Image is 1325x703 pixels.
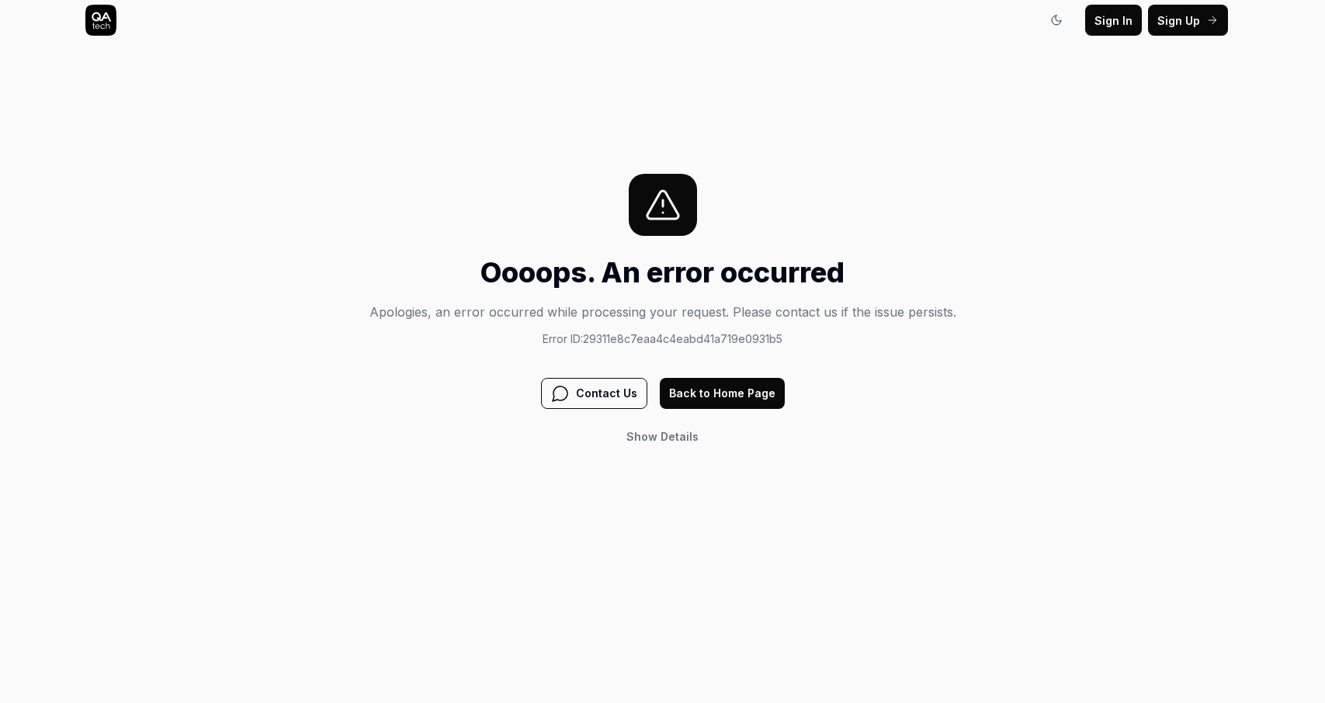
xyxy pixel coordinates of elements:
p: Apologies, an error occurred while processing your request. Please contact us if the issue persists. [369,303,956,321]
button: Sign In [1085,5,1142,36]
span: Show [626,430,657,443]
span: Details [661,430,699,443]
button: Sign Up [1148,5,1228,36]
button: Back to Home Page [660,378,785,409]
span: Sign In [1094,12,1132,29]
span: Sign Up [1157,12,1200,29]
button: Show Details [617,421,708,452]
p: Error ID: 29311e8c7eaa4c4eabd41a719e0931b5 [369,331,956,347]
button: Contact Us [541,378,647,409]
h1: Oooops. An error occurred [369,251,956,293]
